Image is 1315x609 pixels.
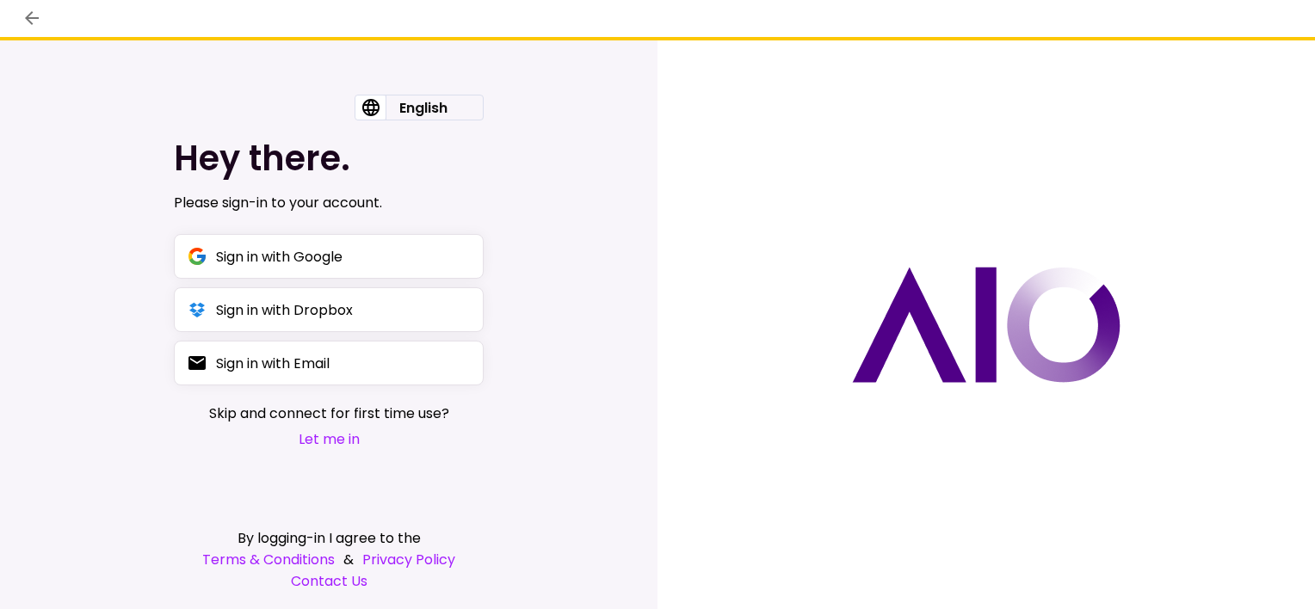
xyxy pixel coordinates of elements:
[362,549,455,570] a: Privacy Policy
[216,353,330,374] div: Sign in with Email
[386,95,461,120] div: English
[174,287,484,332] button: Sign in with Dropbox
[174,570,484,592] a: Contact Us
[174,193,484,213] div: Please sign-in to your account.
[216,246,343,268] div: Sign in with Google
[209,403,449,424] span: Skip and connect for first time use?
[174,234,484,279] button: Sign in with Google
[17,3,46,33] button: back
[216,299,353,321] div: Sign in with Dropbox
[202,549,335,570] a: Terms & Conditions
[174,549,484,570] div: &
[174,341,484,385] button: Sign in with Email
[174,527,484,549] div: By logging-in I agree to the
[174,138,484,179] h1: Hey there.
[852,267,1121,383] img: AIO logo
[209,428,449,450] button: Let me in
